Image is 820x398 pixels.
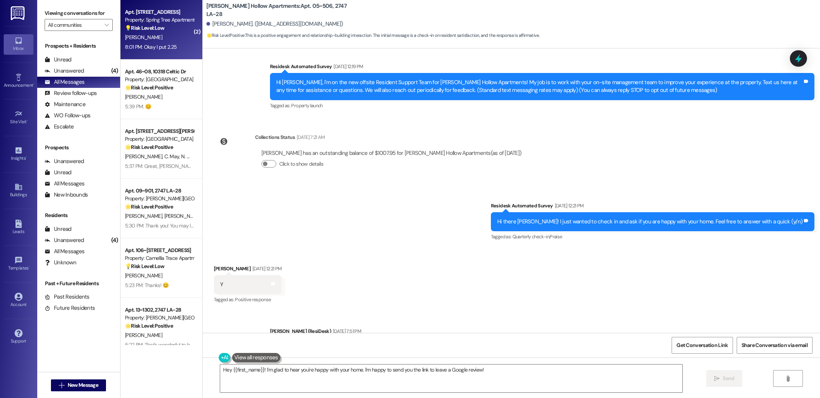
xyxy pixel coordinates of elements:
b: [PERSON_NAME] Hollow Apartments: Apt. 05~506, 2747 LA-28 [206,2,355,18]
span: Get Conversation Link [676,341,728,349]
div: Residents [37,211,120,219]
div: Hi there [PERSON_NAME]! I just wanted to check in and ask if you are happy with your home. Feel f... [497,218,803,226]
div: Apt. [STREET_ADDRESS][PERSON_NAME] [125,127,194,135]
div: Residesk Automated Survey [491,202,814,212]
strong: 💡 Risk Level: Low [125,263,164,270]
div: 5:23 PM: Thanks! 😊 [125,282,168,289]
div: Escalate [45,123,74,131]
strong: 🌟 Risk Level: Positive [125,144,173,150]
strong: 🌟 Risk Level: Positive [206,32,245,38]
div: Apt. 09~901, 2747 LA-28 [125,187,194,195]
div: Unknown [45,259,76,267]
a: Buildings [4,181,33,201]
div: Prospects [37,144,120,152]
div: 8:01 PM: Okay I put 2.25 [125,44,177,50]
div: Property: [PERSON_NAME][GEOGRAPHIC_DATA] Apartments [125,195,194,203]
span: • [33,82,34,87]
i:  [785,376,791,382]
div: 5:39 PM: 😊 [125,103,151,110]
div: [DATE] 12:21 PM [553,202,584,210]
button: Share Conversation via email [737,337,813,354]
i:  [714,376,720,382]
div: New Inbounds [45,191,88,199]
div: Hi [PERSON_NAME], I'm on the new offsite Resident Support Team for [PERSON_NAME] Hollow Apartment... [276,79,803,95]
div: 5:22 PM: That's wonderful to hear, [PERSON_NAME]! Could I ask a quick favor? If you don’t mind, w... [125,341,691,348]
span: N. May [181,153,196,160]
i:  [59,382,64,388]
span: • [26,155,27,160]
div: Collections Status [255,133,295,141]
span: [PERSON_NAME] [125,213,164,219]
div: Unanswered [45,157,84,165]
input: All communities [48,19,101,31]
strong: 🌟 Risk Level: Positive [125,84,173,91]
div: Tagged as: [491,231,814,242]
div: Apt. 13~1302, 2747 LA-28 [125,306,194,314]
div: Unread [45,56,71,64]
div: All Messages [45,248,84,255]
div: Unanswered [45,67,84,75]
a: Inbox [4,34,33,54]
a: Templates • [4,254,33,274]
div: All Messages [45,78,84,86]
div: Unread [45,225,71,233]
div: Residesk Automated Survey [270,63,814,73]
span: Praise [550,233,562,240]
i:  [104,22,109,28]
div: Past + Future Residents [37,280,120,287]
div: Tagged as: [270,100,814,111]
div: Property: Spring Tree Apartments [125,16,194,24]
div: Unanswered [45,236,84,244]
div: Past Residents [45,293,90,301]
div: Apt. [STREET_ADDRESS] [125,8,194,16]
a: Leads [4,217,33,238]
span: [PERSON_NAME] [125,93,162,100]
div: Tagged as: [214,294,282,305]
strong: 🌟 Risk Level: Positive [125,322,173,329]
div: Y [220,281,223,289]
span: [PERSON_NAME] [164,213,203,219]
div: Review follow-ups [45,89,97,97]
div: (4) [109,65,120,77]
button: Send [706,370,742,387]
span: Send [723,375,734,382]
div: [DATE] 7:51 PM [331,327,361,335]
strong: 🌟 Risk Level: Positive [125,203,173,210]
a: Support [4,327,33,347]
span: Share Conversation via email [742,341,808,349]
div: Apt. 106~[STREET_ADDRESS] [125,246,194,254]
label: Click to show details [279,160,323,168]
div: [PERSON_NAME]. ([EMAIL_ADDRESS][DOMAIN_NAME]) [206,20,343,28]
span: • [29,264,30,270]
div: [PERSON_NAME] (ResiDesk) [270,327,814,338]
button: Get Conversation Link [672,337,733,354]
span: C. May [164,153,181,160]
div: [PERSON_NAME] [214,265,282,275]
div: All Messages [45,180,84,188]
a: Insights • [4,144,33,164]
span: • [27,118,28,123]
button: New Message [51,379,106,391]
textarea: Hey {{first_name}}! I'm glad to hear you're happy with your home. I'm happy to send you the link ... [220,364,682,392]
span: New Message [68,381,98,389]
span: [PERSON_NAME] [125,272,162,279]
div: [DATE] 12:19 PM [332,63,363,70]
div: Property: [PERSON_NAME][GEOGRAPHIC_DATA] Apartments [125,314,194,322]
div: WO Follow-ups [45,112,90,120]
span: [PERSON_NAME] [125,332,162,338]
span: Quarterly check-in , [512,233,550,240]
div: Unread [45,169,71,176]
div: Apt. 46~08, 10318 Celtic Dr [125,68,194,76]
span: [PERSON_NAME] [125,153,164,160]
div: [PERSON_NAME] has an outstanding balance of $1007.95 for [PERSON_NAME] Hollow Apartments (as of [... [261,149,522,157]
span: : This is a positive engagement and relationship-building interaction. The initial message is a c... [206,32,540,39]
div: Property: [GEOGRAPHIC_DATA] [125,135,194,143]
div: 5:37 PM: Great, [PERSON_NAME]! I'm happy to send you the Google review link. You may leave your r... [125,163,685,169]
a: Site Visit • [4,108,33,128]
span: Positive response [235,296,271,303]
span: Property launch [291,102,322,109]
label: Viewing conversations for [45,7,113,19]
div: Property: [GEOGRAPHIC_DATA] Apartments [125,76,194,83]
div: [DATE] 12:21 PM [251,265,282,273]
a: Account [4,290,33,311]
